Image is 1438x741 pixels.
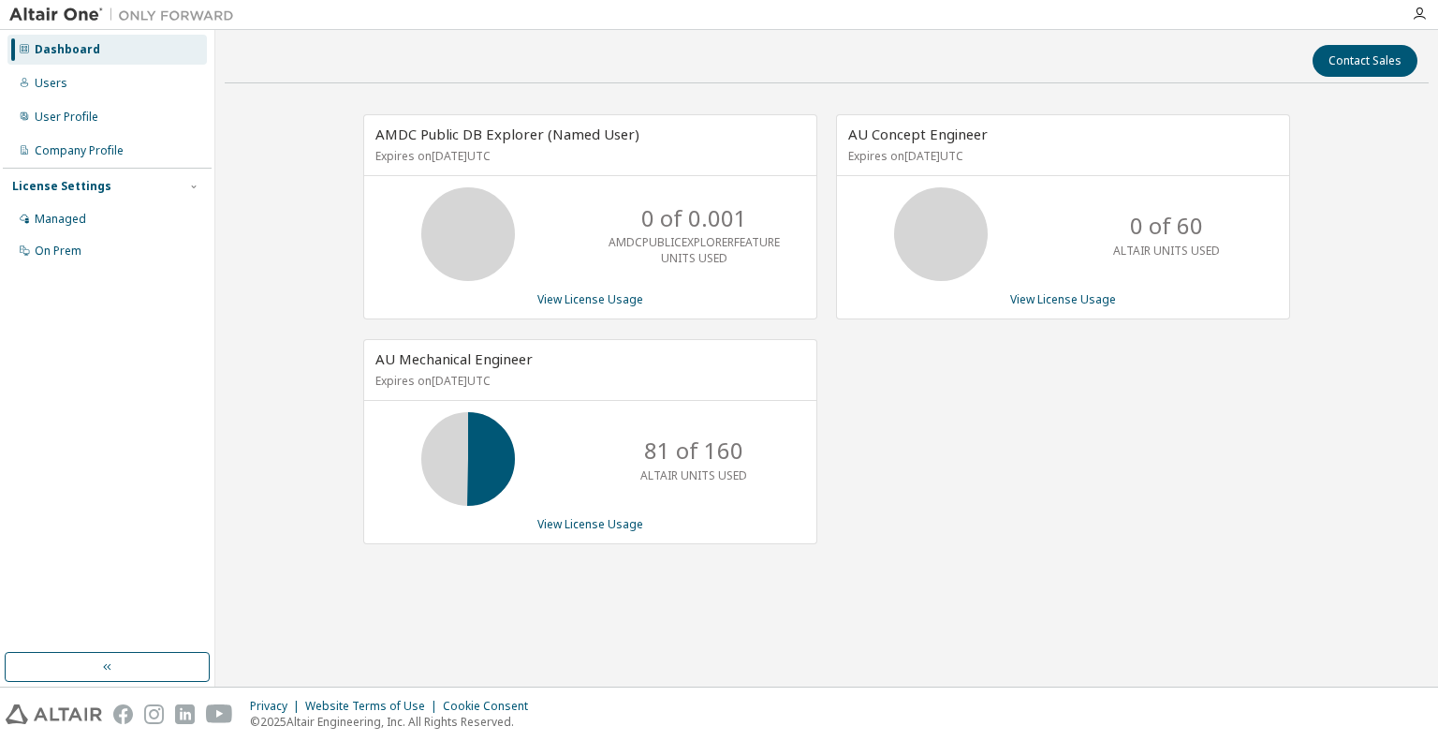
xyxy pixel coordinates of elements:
[206,704,233,724] img: youtube.svg
[375,148,800,164] p: Expires on [DATE] UTC
[443,699,539,714] div: Cookie Consent
[375,373,800,389] p: Expires on [DATE] UTC
[35,212,86,227] div: Managed
[848,125,988,143] span: AU Concept Engineer
[375,125,639,143] span: AMDC Public DB Explorer (Named User)
[640,467,747,483] p: ALTAIR UNITS USED
[6,704,102,724] img: altair_logo.svg
[848,148,1273,164] p: Expires on [DATE] UTC
[1113,243,1220,259] p: ALTAIR UNITS USED
[609,234,780,266] p: AMDCPUBLICEXPLORERFEATURE UNITS USED
[35,76,67,91] div: Users
[305,699,443,714] div: Website Terms of Use
[644,435,743,467] p: 81 of 160
[1130,210,1203,242] p: 0 of 60
[12,179,111,194] div: License Settings
[250,714,539,730] p: © 2025 Altair Engineering, Inc. All Rights Reserved.
[537,291,643,307] a: View License Usage
[375,349,533,368] span: AU Mechanical Engineer
[1313,45,1417,77] button: Contact Sales
[537,516,643,532] a: View License Usage
[35,110,98,125] div: User Profile
[641,202,747,234] p: 0 of 0.001
[1010,291,1116,307] a: View License Usage
[35,244,81,259] div: On Prem
[250,699,305,714] div: Privacy
[113,704,133,724] img: facebook.svg
[175,704,195,724] img: linkedin.svg
[35,42,100,57] div: Dashboard
[35,143,124,158] div: Company Profile
[144,704,164,724] img: instagram.svg
[9,6,243,24] img: Altair One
